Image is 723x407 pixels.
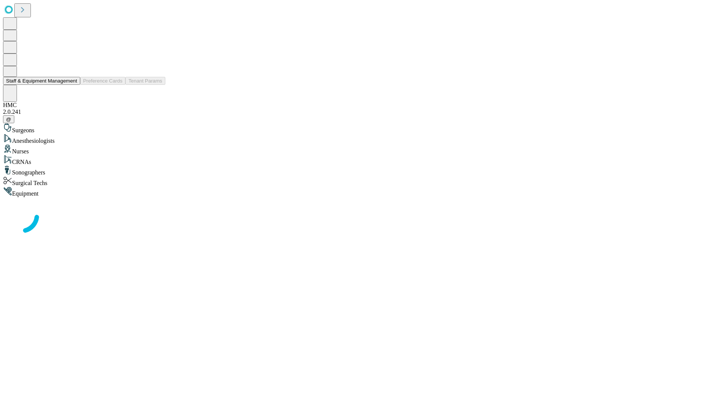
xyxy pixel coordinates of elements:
[3,109,720,115] div: 2.0.241
[3,155,720,165] div: CRNAs
[3,134,720,144] div: Anesthesiologists
[3,165,720,176] div: Sonographers
[80,77,125,85] button: Preference Cards
[6,116,11,122] span: @
[3,123,720,134] div: Surgeons
[3,102,720,109] div: HMC
[3,144,720,155] div: Nurses
[3,187,720,197] div: Equipment
[3,176,720,187] div: Surgical Techs
[125,77,165,85] button: Tenant Params
[3,115,14,123] button: @
[3,77,80,85] button: Staff & Equipment Management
